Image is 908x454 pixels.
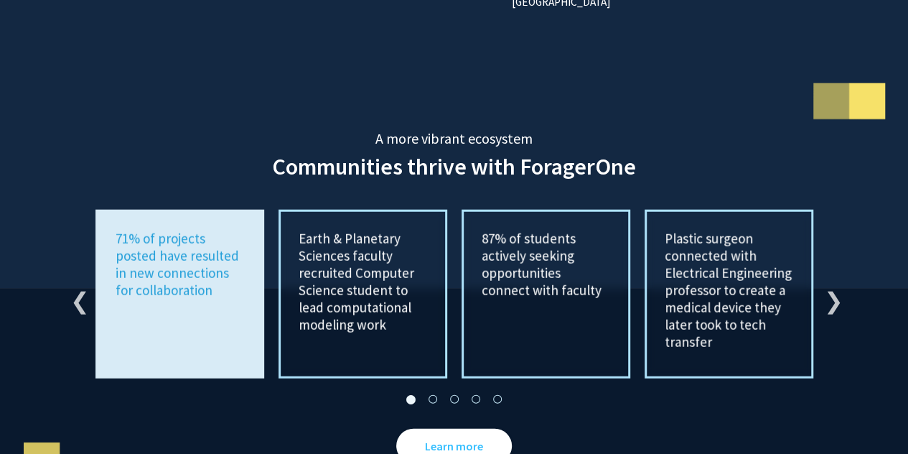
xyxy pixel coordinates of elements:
button: Next [824,287,838,301]
button: 3 of 2 [447,392,462,407]
p: Plastic surgeon connected with Electrical Engineering professor to create a medical device they l... [665,229,793,350]
button: 1 of 2 [404,392,418,407]
p: 71% of projects posted have resulted in new connections for collaboration [116,229,244,298]
p: Earth & Planetary Sciences faculty recruited Computer Science student to lead computational model... [299,229,427,333]
button: 2 of 2 [426,392,440,407]
button: Previous [70,287,85,301]
p: 87% of students actively seeking opportunities connect with faculty [482,229,610,298]
button: 5 of 2 [490,392,505,407]
iframe: Chat [11,389,61,443]
button: 4 of 2 [469,392,483,407]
